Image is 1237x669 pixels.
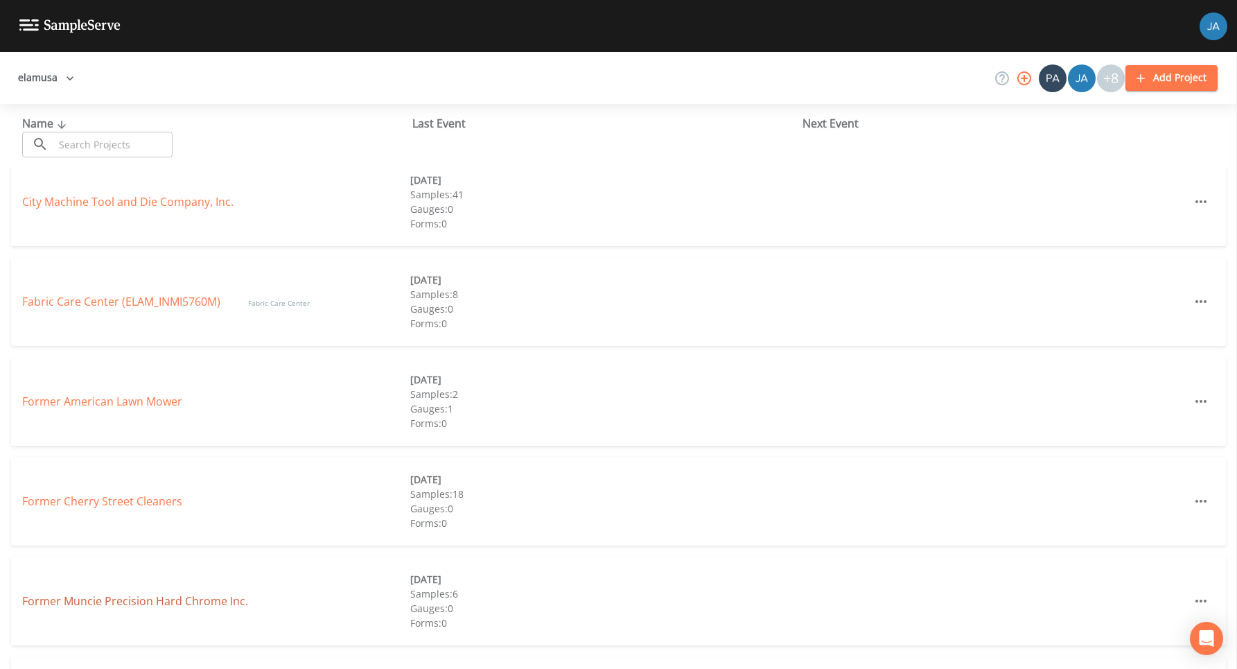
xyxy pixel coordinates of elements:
div: Gauges: 0 [410,202,798,216]
div: Gauges: 0 [410,302,798,316]
div: Forms: 0 [410,216,798,231]
a: Former Muncie Precision Hard Chrome Inc. [22,593,248,609]
div: Samples: 18 [410,487,798,501]
div: Samples: 41 [410,187,798,202]
div: Open Intercom Messenger [1190,622,1223,655]
span: Name [22,116,70,131]
div: Next Event [802,115,1193,132]
a: City Machine Tool and Die Company, Inc. [22,194,234,209]
div: Forms: 0 [410,516,798,530]
input: Search Projects [54,132,173,157]
div: Forms: 0 [410,316,798,331]
div: Last Event [412,115,802,132]
img: logo [19,19,121,33]
img: 747fbe677637578f4da62891070ad3f4 [1200,12,1227,40]
div: James Patrick Hogan [1067,64,1096,92]
div: Samples: 8 [410,287,798,302]
div: Forms: 0 [410,416,798,431]
div: [DATE] [410,272,798,287]
a: Former American Lawn Mower [22,394,182,409]
div: Samples: 2 [410,387,798,401]
div: [DATE] [410,572,798,587]
div: [DATE] [410,173,798,187]
a: Fabric Care Center (ELAM_INMI5760M) [22,294,220,309]
span: Fabric Care Center [248,298,310,308]
div: Samples: 6 [410,587,798,601]
div: [DATE] [410,372,798,387]
div: Gauges: 0 [410,601,798,616]
button: elamusa [12,65,80,91]
div: [DATE] [410,472,798,487]
div: Gauges: 0 [410,501,798,516]
img: de60428fbf029cf3ba8fe1992fc15c16 [1068,64,1096,92]
button: Add Project [1125,65,1218,91]
a: Former Cherry Street Cleaners [22,494,182,509]
img: 642d39ac0e0127a36d8cdbc932160316 [1039,64,1067,92]
div: +8 [1097,64,1125,92]
div: Patrick Caulfield [1038,64,1067,92]
div: Gauges: 1 [410,401,798,416]
div: Forms: 0 [410,616,798,630]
